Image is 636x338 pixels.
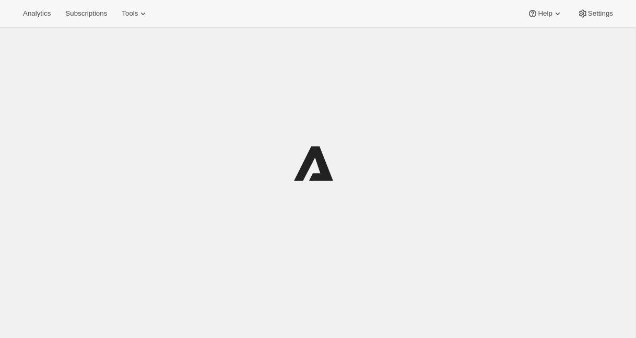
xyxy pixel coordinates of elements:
button: Help [521,6,569,21]
button: Tools [115,6,155,21]
span: Analytics [23,9,51,18]
button: Subscriptions [59,6,113,21]
button: Settings [571,6,619,21]
span: Tools [122,9,138,18]
span: Help [538,9,552,18]
span: Subscriptions [65,9,107,18]
button: Analytics [17,6,57,21]
span: Settings [588,9,613,18]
